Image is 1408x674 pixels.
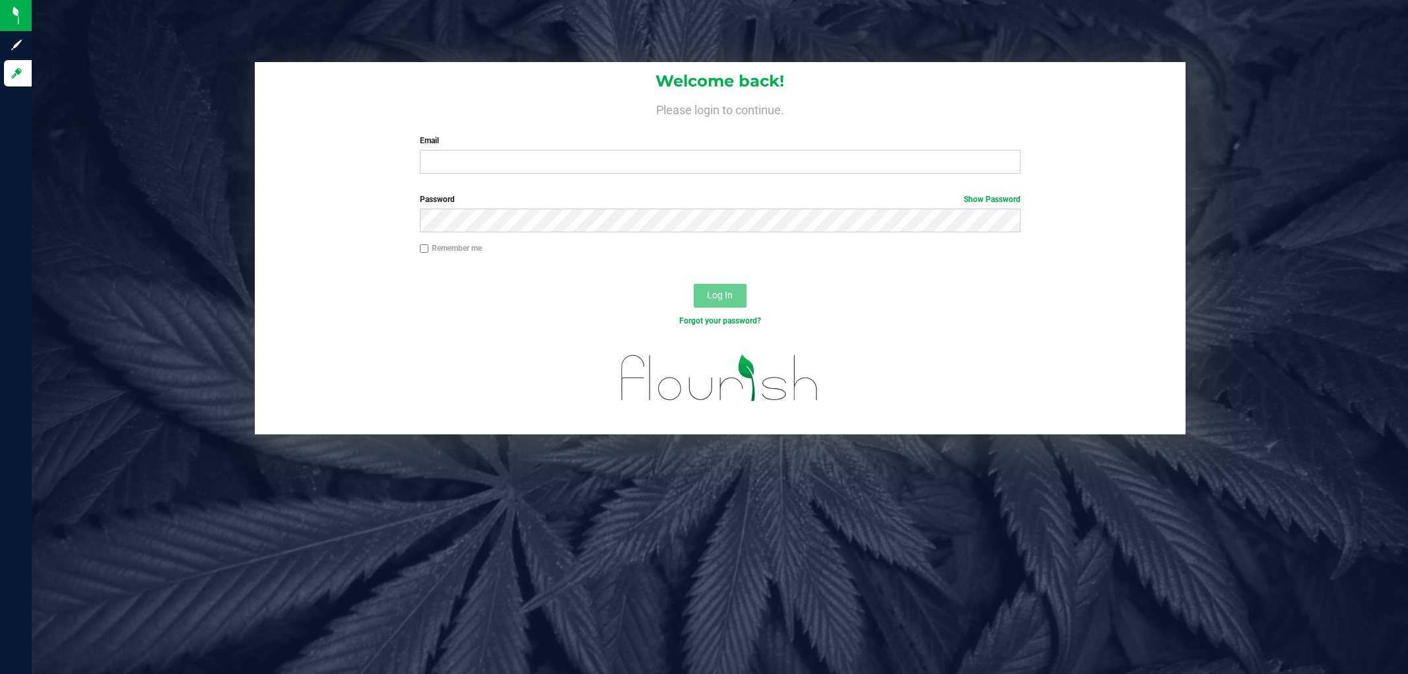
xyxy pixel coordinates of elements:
[420,244,429,253] input: Remember me
[255,73,1186,90] h1: Welcome back!
[679,316,761,325] a: Forgot your password?
[707,290,733,300] span: Log In
[420,135,1021,147] label: Email
[10,38,23,51] inline-svg: Sign up
[420,242,482,254] label: Remember me
[603,341,836,415] img: flourish_logo.svg
[10,67,23,80] inline-svg: Log in
[694,284,747,308] button: Log In
[420,195,455,204] span: Password
[964,195,1021,204] a: Show Password
[255,100,1186,116] h4: Please login to continue.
